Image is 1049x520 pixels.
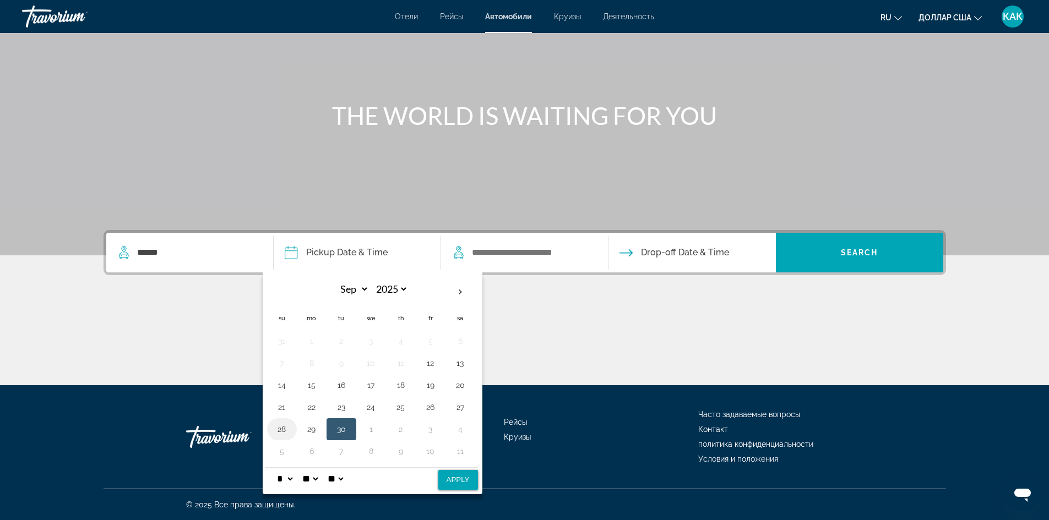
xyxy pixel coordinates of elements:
a: Деятельность [603,12,654,21]
button: Day 5 [422,333,439,349]
button: Day 31 [273,333,291,349]
font: © 2025 Все права защищены. [186,500,295,509]
button: Drop-off date [619,233,729,272]
button: Day 11 [452,444,469,459]
button: Day 22 [303,399,320,415]
button: Day 4 [392,333,410,349]
button: Pickup date [285,233,388,272]
button: Day 7 [333,444,350,459]
select: Select month [333,280,369,299]
h1: THE WORLD IS WAITING FOR YOU [318,101,731,130]
button: Day 20 [452,377,469,393]
button: Next month [445,280,475,305]
button: Day 27 [452,399,469,415]
button: Search [776,233,943,272]
button: Day 10 [362,355,380,371]
a: Травориум [22,2,132,31]
button: Day 13 [452,355,469,371]
button: Day 8 [303,355,320,371]
button: Меню пользователя [998,5,1027,28]
font: доллар США [918,13,971,22]
button: Day 3 [362,333,380,349]
button: Day 9 [392,444,410,459]
iframe: Кнопка запуска окна обмена сообщениями [1005,476,1040,511]
button: Day 9 [333,355,350,371]
button: Day 24 [362,399,380,415]
select: Select AM/PM [325,468,345,490]
button: Day 18 [392,377,410,393]
a: политика конфиденциальности [698,440,813,448]
span: Search [841,248,878,257]
a: Часто задаваемые вопросы [698,410,800,419]
button: Day 8 [362,444,380,459]
button: Day 26 [422,399,439,415]
button: Day 6 [452,333,469,349]
select: Select minute [300,468,320,490]
a: Контакт [698,425,728,434]
button: Day 6 [303,444,320,459]
button: Day 19 [422,377,439,393]
font: КАК [1003,10,1023,22]
button: Изменить язык [880,9,902,25]
button: Day 30 [333,422,350,437]
button: Изменить валюту [918,9,982,25]
a: Рейсы [440,12,463,21]
a: Автомобили [485,12,532,21]
a: Рейсы [504,418,527,426]
button: Day 7 [273,355,291,371]
button: Day 10 [422,444,439,459]
a: Отели [395,12,418,21]
button: Day 1 [362,422,380,437]
select: Select year [372,280,408,299]
button: Day 29 [303,422,320,437]
a: Условия и положения [698,455,778,463]
button: Day 17 [362,377,380,393]
button: Day 12 [422,355,439,371]
button: Day 3 [422,422,439,437]
button: Day 15 [303,377,320,393]
button: Day 28 [273,422,291,437]
button: Day 4 [452,422,469,437]
select: Select hour [275,468,295,490]
button: Day 1 [303,333,320,349]
a: Круизы [504,433,531,441]
button: Day 21 [273,399,291,415]
button: Day 25 [392,399,410,415]
button: Day 2 [392,422,410,437]
button: Day 2 [333,333,350,349]
a: Травориум [186,420,296,453]
font: ru [880,13,892,22]
button: Day 14 [273,377,291,393]
button: Apply [438,470,478,490]
button: Day 5 [273,444,291,459]
button: Day 11 [392,355,410,371]
button: Day 23 [333,399,350,415]
a: Круизы [554,12,581,21]
button: Day 16 [333,377,350,393]
div: Search widget [106,233,943,272]
span: Drop-off Date & Time [641,245,729,260]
